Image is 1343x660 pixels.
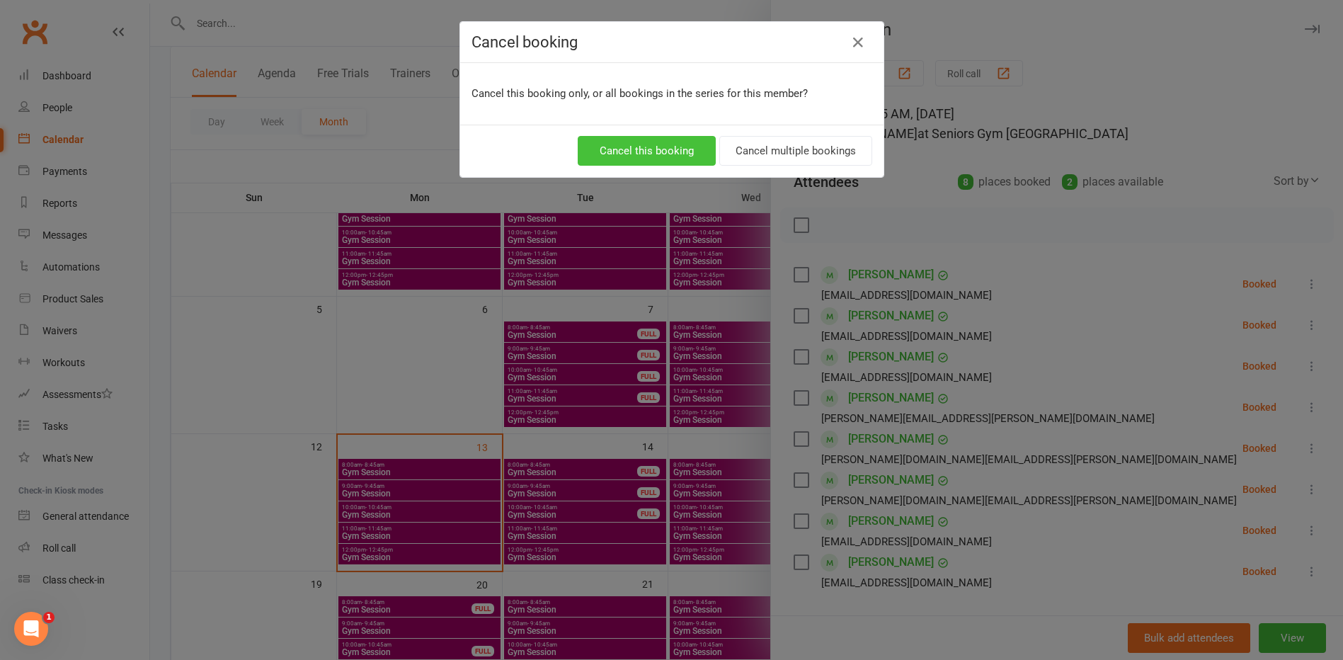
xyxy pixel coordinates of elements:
[14,612,48,646] iframe: Intercom live chat
[43,612,55,623] span: 1
[472,33,872,51] h4: Cancel booking
[578,136,716,166] button: Cancel this booking
[472,85,872,102] p: Cancel this booking only, or all bookings in the series for this member?
[719,136,872,166] button: Cancel multiple bookings
[847,31,869,54] button: Close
